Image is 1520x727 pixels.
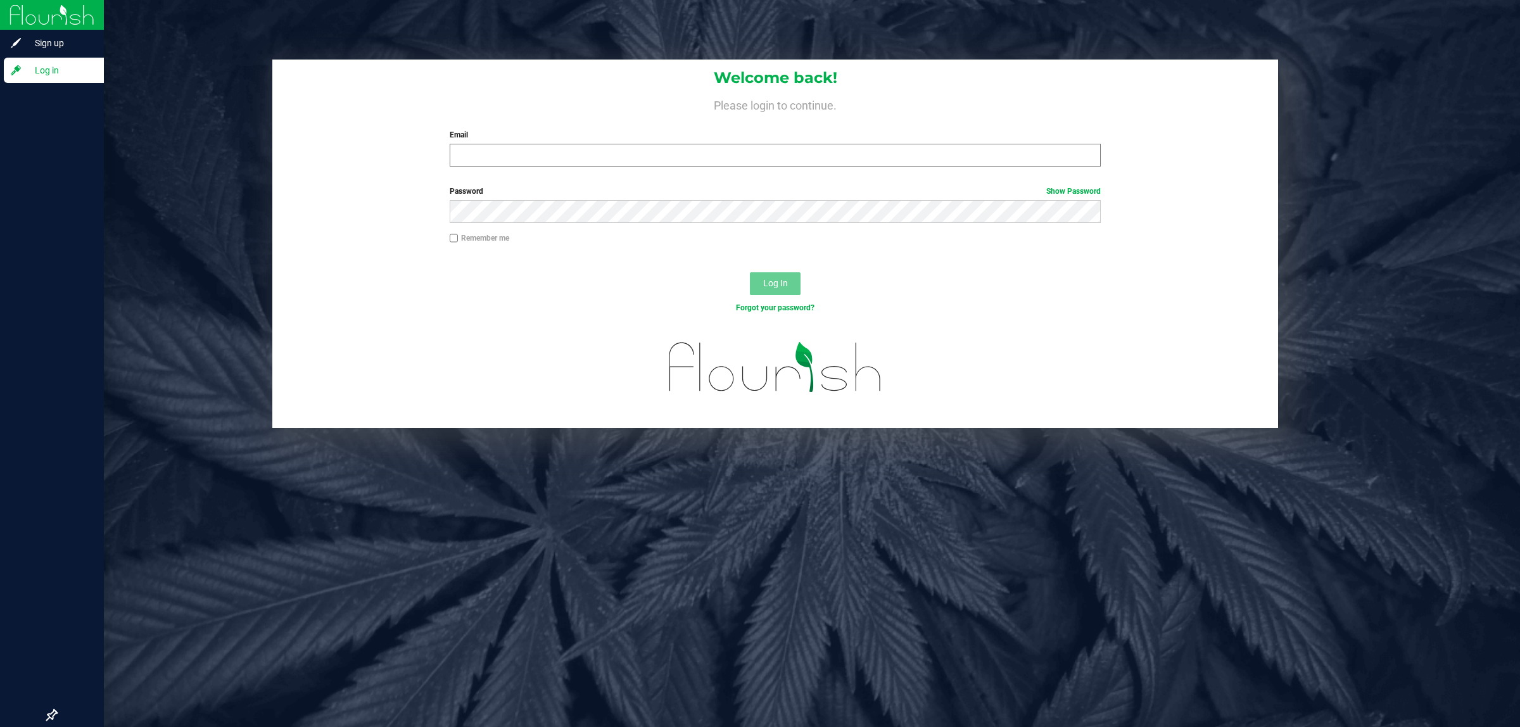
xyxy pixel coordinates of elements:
[22,63,98,78] span: Log in
[450,234,459,243] input: Remember me
[763,278,788,288] span: Log In
[22,35,98,51] span: Sign up
[750,272,801,295] button: Log In
[1046,187,1101,196] a: Show Password
[450,187,483,196] span: Password
[450,232,509,244] label: Remember me
[9,64,22,77] inline-svg: Log in
[272,70,1278,86] h1: Welcome back!
[650,327,901,408] img: flourish_logo.svg
[9,37,22,49] inline-svg: Sign up
[272,96,1278,111] h4: Please login to continue.
[736,303,814,312] a: Forgot your password?
[450,129,1101,141] label: Email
